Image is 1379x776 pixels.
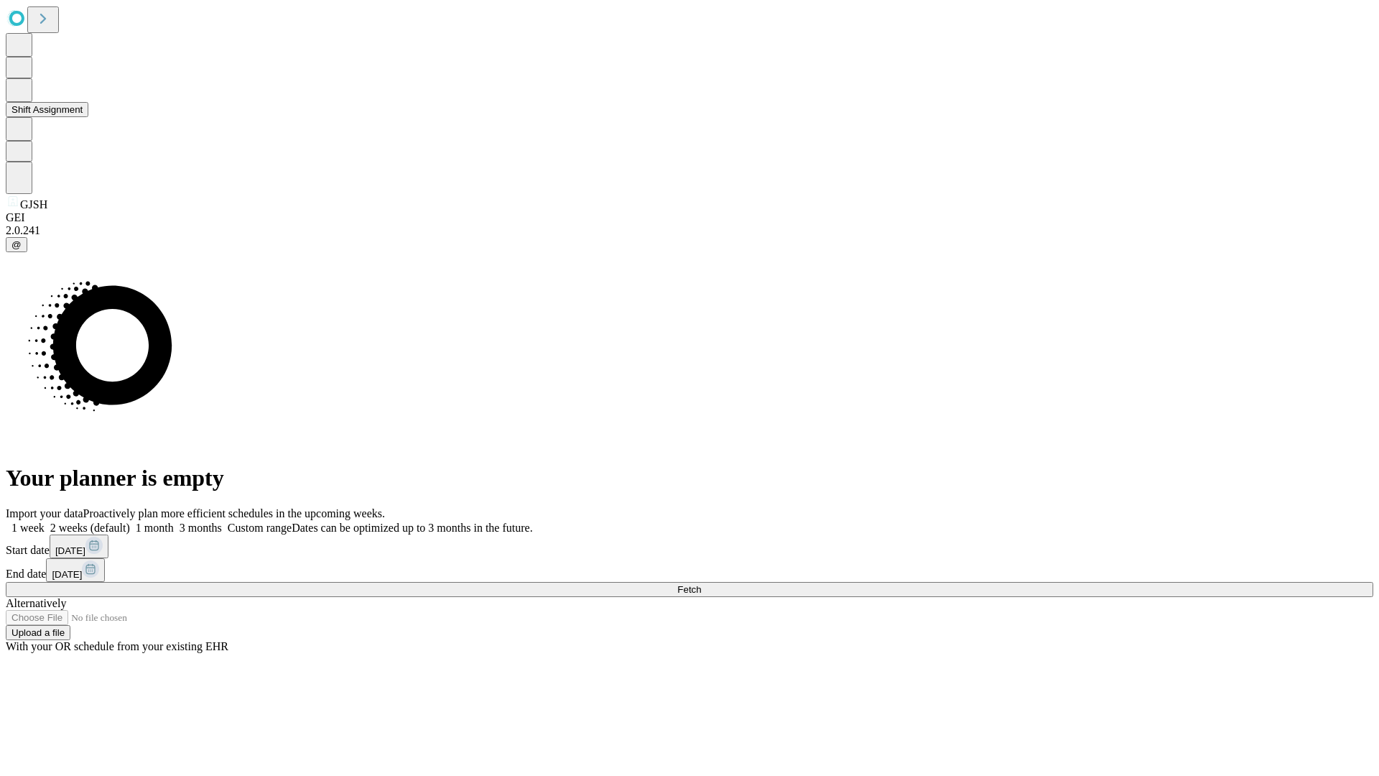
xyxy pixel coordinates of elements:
[6,465,1373,491] h1: Your planner is empty
[11,522,45,534] span: 1 week
[83,507,385,519] span: Proactively plan more efficient schedules in the upcoming weeks.
[6,211,1373,224] div: GEI
[6,597,66,609] span: Alternatively
[20,198,47,211] span: GJSH
[180,522,222,534] span: 3 months
[52,569,82,580] span: [DATE]
[46,558,105,582] button: [DATE]
[6,507,83,519] span: Import your data
[6,535,1373,558] div: Start date
[6,237,27,252] button: @
[6,102,88,117] button: Shift Assignment
[228,522,292,534] span: Custom range
[6,224,1373,237] div: 2.0.241
[292,522,532,534] span: Dates can be optimized up to 3 months in the future.
[677,584,701,595] span: Fetch
[6,582,1373,597] button: Fetch
[136,522,174,534] span: 1 month
[6,625,70,640] button: Upload a file
[11,239,22,250] span: @
[55,545,85,556] span: [DATE]
[50,535,108,558] button: [DATE]
[6,558,1373,582] div: End date
[6,640,228,652] span: With your OR schedule from your existing EHR
[50,522,130,534] span: 2 weeks (default)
